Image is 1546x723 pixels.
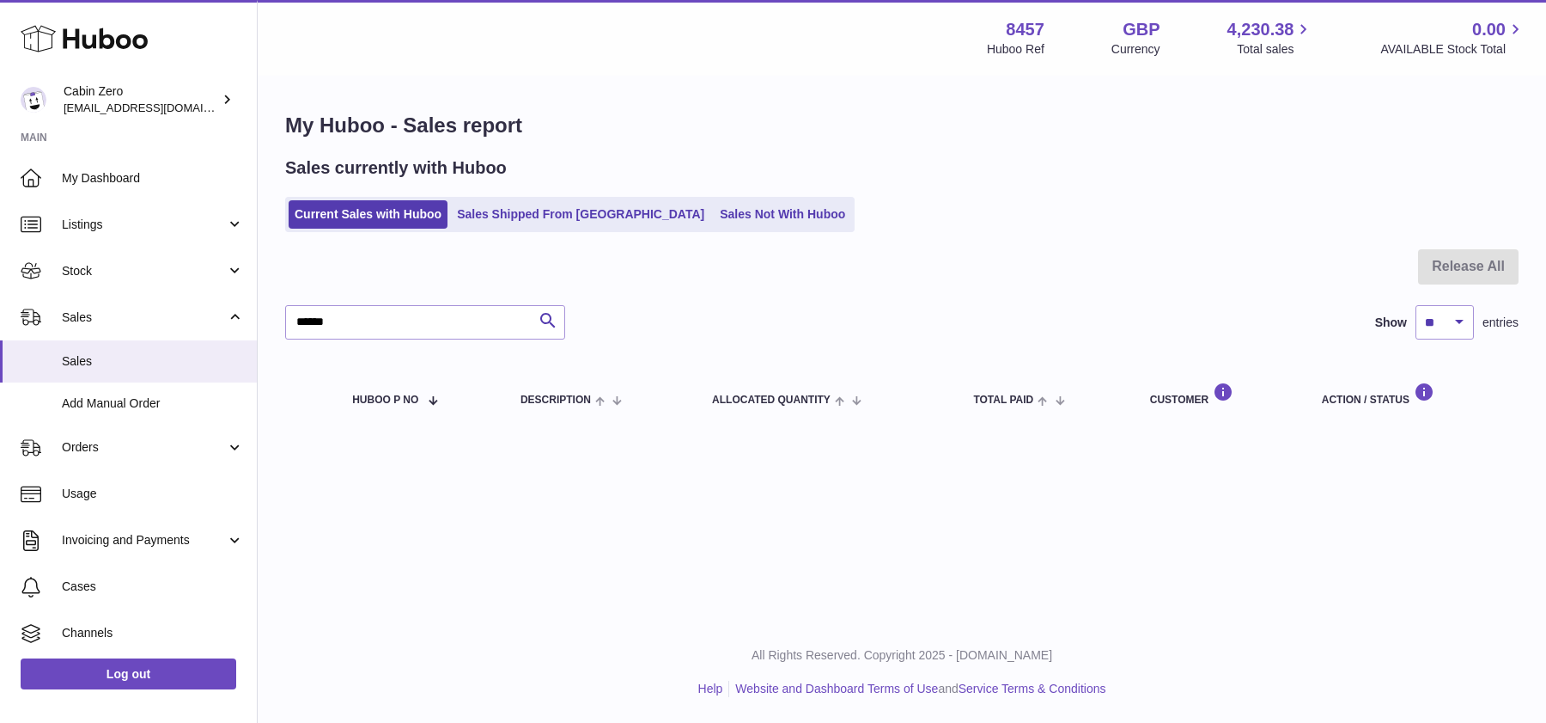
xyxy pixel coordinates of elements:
span: Invoicing and Payments [62,532,226,548]
span: Stock [62,263,226,279]
p: All Rights Reserved. Copyright 2025 - [DOMAIN_NAME] [271,647,1532,664]
span: Total paid [973,395,1033,406]
a: Sales Shipped From [GEOGRAPHIC_DATA] [451,200,710,229]
label: Show [1375,315,1407,331]
div: Cabin Zero [64,83,218,116]
h2: Sales currently with Huboo [285,156,507,180]
a: 0.00 AVAILABLE Stock Total [1380,18,1525,58]
li: and [729,681,1105,697]
span: Sales [62,309,226,326]
a: Sales Not With Huboo [714,200,851,229]
span: Total sales [1237,41,1313,58]
span: 0.00 [1472,18,1506,41]
img: huboo@cabinzero.com [21,87,46,113]
span: 4,230.38 [1227,18,1294,41]
h1: My Huboo - Sales report [285,112,1519,139]
span: Orders [62,439,226,456]
div: Customer [1150,383,1287,406]
strong: GBP [1123,18,1159,41]
span: My Dashboard [62,170,244,187]
a: 4,230.38 Total sales [1227,18,1314,58]
span: Huboo P no [352,395,418,406]
span: [EMAIL_ADDRESS][DOMAIN_NAME] [64,101,253,114]
span: Sales [62,353,244,370]
span: entries [1482,315,1519,331]
a: Website and Dashboard Terms of Use [735,682,938,695]
span: Usage [62,486,244,502]
strong: 8457 [1006,18,1044,41]
a: Log out [21,659,236,689]
a: Current Sales with Huboo [289,200,447,229]
a: Service Terms & Conditions [959,682,1106,695]
div: Currency [1111,41,1160,58]
span: Description [520,395,591,406]
span: Cases [62,579,244,595]
a: Help [698,682,723,695]
span: Channels [62,625,244,641]
div: Huboo Ref [987,41,1044,58]
span: ALLOCATED Quantity [712,395,831,406]
span: AVAILABLE Stock Total [1380,41,1525,58]
span: Listings [62,217,226,233]
span: Add Manual Order [62,395,244,412]
div: Action / Status [1322,383,1501,406]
